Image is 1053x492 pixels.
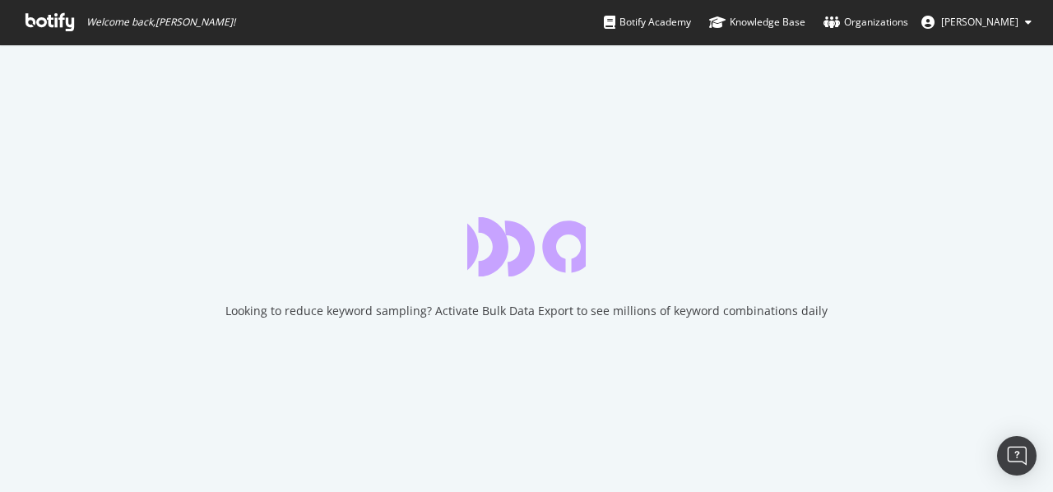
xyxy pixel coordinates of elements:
[604,14,691,30] div: Botify Academy
[941,15,1018,29] span: Jake Labate
[997,436,1037,476] div: Open Intercom Messenger
[709,14,805,30] div: Knowledge Base
[908,9,1045,35] button: [PERSON_NAME]
[467,217,586,276] div: animation
[823,14,908,30] div: Organizations
[86,16,235,29] span: Welcome back, [PERSON_NAME] !
[225,303,828,319] div: Looking to reduce keyword sampling? Activate Bulk Data Export to see millions of keyword combinat...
